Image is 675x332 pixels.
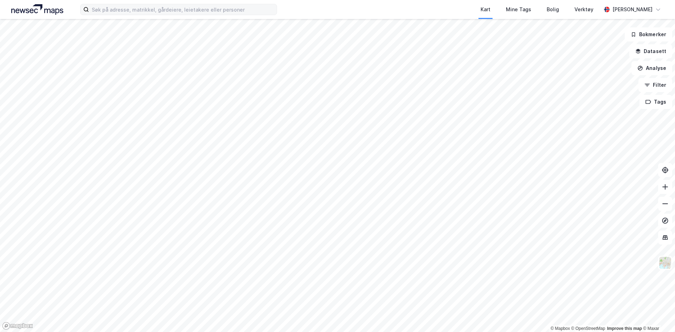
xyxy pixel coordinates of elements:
img: logo.a4113a55bc3d86da70a041830d287a7e.svg [11,4,63,15]
button: Datasett [629,44,672,58]
div: [PERSON_NAME] [612,5,652,14]
div: Bolig [547,5,559,14]
div: Verktøy [574,5,593,14]
a: OpenStreetMap [571,326,605,331]
button: Bokmerker [625,27,672,41]
button: Filter [638,78,672,92]
div: Kart [481,5,490,14]
div: Kontrollprogram for chat [640,298,675,332]
img: Z [658,256,672,269]
button: Analyse [631,61,672,75]
a: Mapbox homepage [2,322,33,330]
iframe: Chat Widget [640,298,675,332]
a: Improve this map [607,326,642,331]
a: Mapbox [551,326,570,331]
div: Mine Tags [506,5,531,14]
button: Tags [639,95,672,109]
input: Søk på adresse, matrikkel, gårdeiere, leietakere eller personer [89,4,277,15]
